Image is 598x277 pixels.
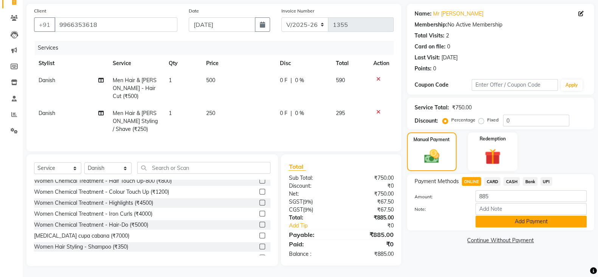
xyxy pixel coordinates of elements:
span: 1 [169,110,172,117]
span: 9% [304,199,311,205]
input: Enter Offer / Coupon Code [472,79,558,91]
th: Action [369,55,394,72]
div: 2 [446,32,449,40]
th: Total [331,55,369,72]
div: Women Hair Styling - Shampoo (₹350) [34,243,128,251]
div: ₹885.00 [341,230,399,239]
div: Net: [283,190,341,198]
a: Mr [PERSON_NAME] [433,10,483,18]
input: Search by Name/Mobile/Email/Code [54,17,177,32]
span: Danish [39,110,55,117]
span: CARD [484,177,500,186]
input: Amount [475,190,587,202]
button: Apply [561,79,582,91]
div: [DATE] [441,54,458,62]
img: _cash.svg [419,148,444,165]
th: Service [108,55,164,72]
div: Women Hair Styling - Hair Cut (₹700) [34,254,126,262]
span: CASH [503,177,520,186]
div: ₹67.50 [341,206,399,214]
input: Search or Scan [137,162,270,174]
span: | [290,76,292,84]
div: Points: [415,65,432,73]
div: Balance : [283,250,341,258]
th: Price [201,55,275,72]
span: 590 [336,77,345,84]
div: Women Chemical Treatment - Highlights (₹4500) [34,199,153,207]
label: Note: [409,206,470,213]
div: [MEDICAL_DATA] cupa cabana (₹7000) [34,232,129,240]
div: No Active Membership [415,21,587,29]
div: 0 [447,43,450,51]
span: UPI [541,177,552,186]
div: Card on file: [415,43,446,51]
div: ₹750.00 [452,104,472,112]
span: 0 % [295,109,304,117]
a: Add Tip [283,222,351,230]
div: ₹0 [341,182,399,190]
img: _gift.svg [480,147,505,167]
div: Women Chemical Treatment - Half Touch Up-800 (₹800) [34,177,172,185]
div: Coupon Code [415,81,472,89]
th: Disc [275,55,331,72]
label: Client [34,8,46,14]
label: Amount: [409,193,470,200]
span: 0 % [295,76,304,84]
span: Men Hair & [PERSON_NAME] - Hair Cut (₹500) [113,77,157,100]
button: +91 [34,17,55,32]
div: Payable: [283,230,341,239]
label: Manual Payment [413,136,450,143]
div: ( ) [283,206,341,214]
label: Redemption [480,135,506,142]
div: Paid: [283,240,341,249]
input: Add Note [475,203,587,215]
div: Women Chemical Treatment - Hair-Do (₹5000) [34,221,148,229]
div: Women Chemical Treatment - Iron Curls (₹4000) [34,210,152,218]
span: CGST [289,206,303,213]
a: Continue Without Payment [409,237,593,244]
div: 0 [433,65,436,73]
th: Qty [164,55,202,72]
div: ( ) [283,198,341,206]
div: Sub Total: [283,174,341,182]
div: Service Total: [415,104,449,112]
span: 1 [169,77,172,84]
div: Total: [283,214,341,222]
div: Services [35,41,399,55]
div: ₹885.00 [341,214,399,222]
div: Membership: [415,21,447,29]
span: Bank [523,177,537,186]
div: Discount: [415,117,438,125]
span: SGST [289,198,302,205]
span: 0 F [280,76,287,84]
label: Percentage [451,117,475,123]
div: Total Visits: [415,32,444,40]
div: ₹750.00 [341,190,399,198]
label: Invoice Number [281,8,314,14]
span: 0 F [280,109,287,117]
span: Payment Methods [415,177,459,185]
div: Name: [415,10,432,18]
span: 500 [206,77,215,84]
div: Discount: [283,182,341,190]
div: Women Chemical Treatment - Colour Touch Up (₹1200) [34,188,169,196]
span: 9% [304,207,311,213]
span: Men Hair & [PERSON_NAME] Styling / Shave (₹250) [113,110,158,132]
div: ₹750.00 [341,174,399,182]
span: ONLINE [462,177,482,186]
div: ₹0 [351,222,399,230]
th: Stylist [34,55,108,72]
div: Last Visit: [415,54,440,62]
label: Date [189,8,199,14]
div: ₹885.00 [341,250,399,258]
span: Danish [39,77,55,84]
label: Fixed [487,117,499,123]
span: 250 [206,110,215,117]
div: ₹0 [341,240,399,249]
div: ₹67.50 [341,198,399,206]
button: Add Payment [475,216,587,227]
span: | [290,109,292,117]
span: Total [289,163,306,171]
span: 295 [336,110,345,117]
